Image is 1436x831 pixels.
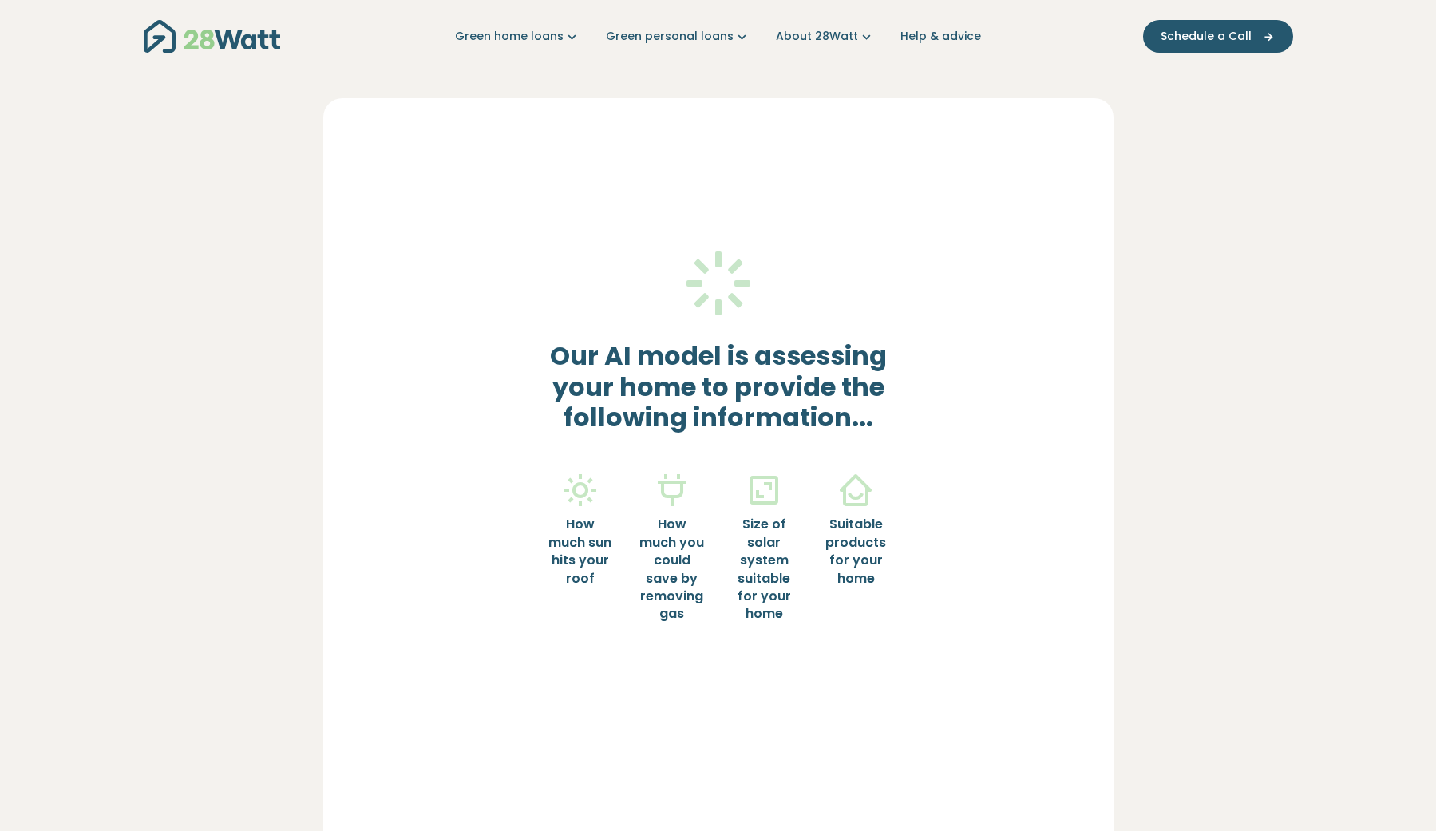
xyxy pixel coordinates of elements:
[455,28,580,45] a: Green home loans
[639,516,705,623] h6: How much you could save by removing gas
[422,745,1015,762] p: This may take few seconds
[776,28,875,45] a: About 28Watt
[823,516,889,588] h6: Suitable products for your home
[547,516,613,588] h6: How much sun hits your roof
[900,28,981,45] a: Help & advice
[606,28,750,45] a: Green personal loans
[1161,28,1252,45] span: Schedule a Call
[144,16,1293,57] nav: Main navigation
[547,341,889,433] h3: Our AI model is assessing your home to provide the following information...
[422,775,1015,793] p: Note: Do not refresh or close this page. Your data may get lost.
[144,20,280,53] img: 28Watt
[1143,20,1293,53] button: Schedule a Call
[1356,754,1436,831] iframe: Chat Widget
[731,516,797,623] h6: Size of solar system suitable for your home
